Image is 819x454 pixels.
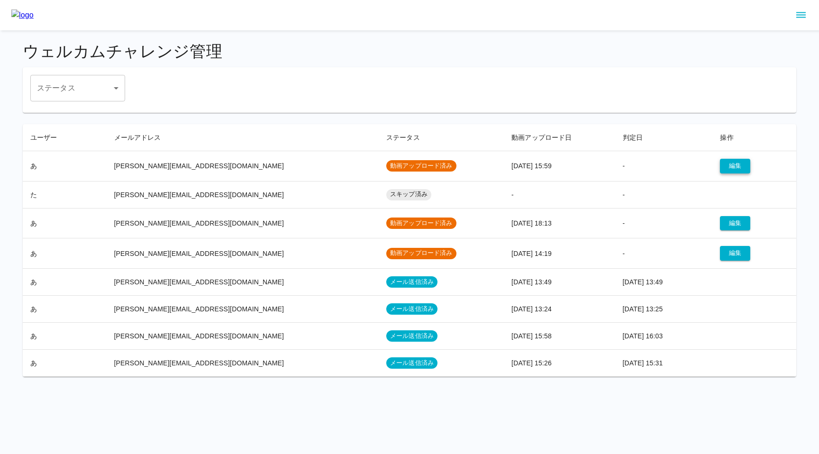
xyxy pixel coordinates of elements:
th: 動画アップロード日 [504,124,615,151]
td: [PERSON_NAME][EMAIL_ADDRESS][DOMAIN_NAME] [107,238,379,269]
td: [DATE] 13:49 [615,269,713,296]
td: - [615,181,713,208]
button: 編集 [720,246,750,261]
th: ステータス [379,124,504,151]
td: た [23,181,107,208]
td: [DATE] 15:59 [504,151,615,181]
span: メール送信済み [386,305,437,314]
td: [DATE] 14:19 [504,238,615,269]
td: あ [23,238,107,269]
td: [PERSON_NAME][EMAIL_ADDRESS][DOMAIN_NAME] [107,323,379,350]
th: 判定日 [615,124,713,151]
span: 動画アップロード済み [386,249,456,258]
td: [DATE] 13:25 [615,296,713,323]
td: [PERSON_NAME][EMAIL_ADDRESS][DOMAIN_NAME] [107,181,379,208]
span: 動画アップロード済み [386,162,456,171]
td: [DATE] 15:31 [615,350,713,377]
img: logo [11,9,34,21]
button: sidemenu [793,7,809,23]
td: [DATE] 16:03 [615,323,713,350]
span: スキップ済み [386,190,431,199]
td: あ [23,269,107,296]
td: [DATE] 15:26 [504,350,615,377]
span: メール送信済み [386,278,437,287]
td: [PERSON_NAME][EMAIL_ADDRESS][DOMAIN_NAME] [107,208,379,238]
td: あ [23,323,107,350]
td: - [615,151,713,181]
td: [PERSON_NAME][EMAIL_ADDRESS][DOMAIN_NAME] [107,269,379,296]
td: [DATE] 13:24 [504,296,615,323]
h4: ウェルカムチャレンジ管理 [23,42,796,62]
button: 編集 [720,159,750,173]
td: [DATE] 15:58 [504,323,615,350]
span: 動画アップロード済み [386,219,456,228]
div: ​ [30,75,125,101]
td: あ [23,151,107,181]
th: メールアドレス [107,124,379,151]
td: [DATE] 13:49 [504,269,615,296]
td: あ [23,296,107,323]
th: 操作 [712,124,796,151]
td: [PERSON_NAME][EMAIL_ADDRESS][DOMAIN_NAME] [107,350,379,377]
td: [DATE] 18:13 [504,208,615,238]
td: [PERSON_NAME][EMAIL_ADDRESS][DOMAIN_NAME] [107,151,379,181]
th: ユーザー [23,124,107,151]
td: [PERSON_NAME][EMAIL_ADDRESS][DOMAIN_NAME] [107,296,379,323]
td: - [615,208,713,238]
button: 編集 [720,216,750,231]
span: メール送信済み [386,359,437,368]
td: あ [23,208,107,238]
td: - [615,238,713,269]
td: - [504,181,615,208]
span: メール送信済み [386,332,437,341]
td: あ [23,350,107,377]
